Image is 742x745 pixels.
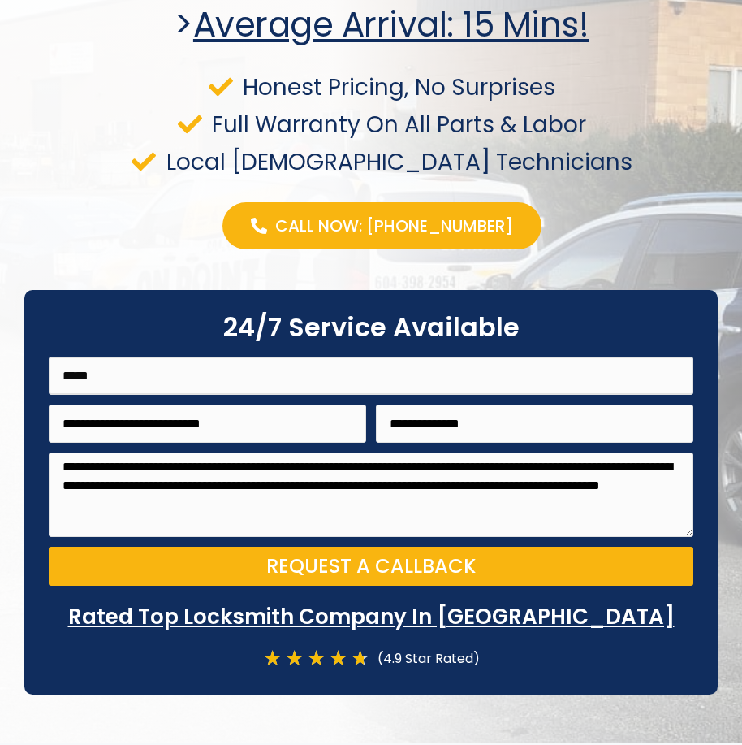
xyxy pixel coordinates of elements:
[49,602,693,631] p: Rated Top Locksmith Company In [GEOGRAPHIC_DATA]
[222,202,541,249] a: Call Now: [PHONE_NUMBER]
[329,648,347,669] i: ★
[369,648,480,669] div: (4.9 Star Rated)
[49,357,693,596] form: On Point Locksmith
[49,547,693,586] button: Request a Callback
[49,314,693,340] h2: 24/7 Service Available
[307,648,326,669] i: ★
[239,76,555,98] span: Honest Pricing, No Surprises
[266,557,476,576] span: Request a Callback
[162,151,632,173] span: Local [DEMOGRAPHIC_DATA] Technicians
[208,114,586,136] span: Full Warranty On All Parts & Labor
[193,1,589,49] u: Average arrival: 15 Mins!
[351,648,369,669] i: ★
[263,648,282,669] i: ★
[285,648,304,669] i: ★
[275,214,513,237] span: Call Now: [PHONE_NUMBER]
[263,648,369,669] div: 4.7/5
[30,8,734,42] h2: >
